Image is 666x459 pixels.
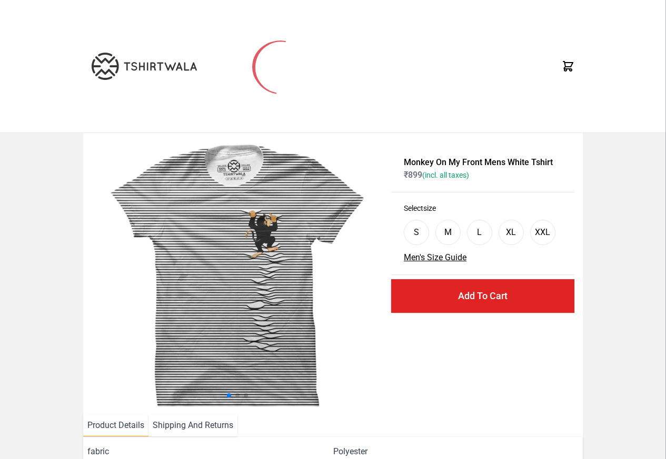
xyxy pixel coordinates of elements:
div: M [444,226,452,239]
button: Add To Cart [391,279,574,313]
h3: Select size [404,203,562,213]
li: Shipping And Returns [148,415,237,436]
div: S [414,226,419,239]
img: TW-LOGO-400-104.png [92,53,197,80]
h1: Monkey On My Front Mens White Tshirt [404,156,562,169]
img: monkey-climbing.jpg [92,141,383,406]
div: L [477,226,482,239]
span: Polyester [333,445,367,458]
div: XXL [535,226,550,239]
span: (incl. all taxes) [422,171,469,179]
button: Men's Size Guide [404,251,466,264]
li: Product Details [83,415,148,436]
span: fabric [87,445,333,458]
span: ₹ 899 [404,170,469,180]
div: XL [506,226,516,239]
